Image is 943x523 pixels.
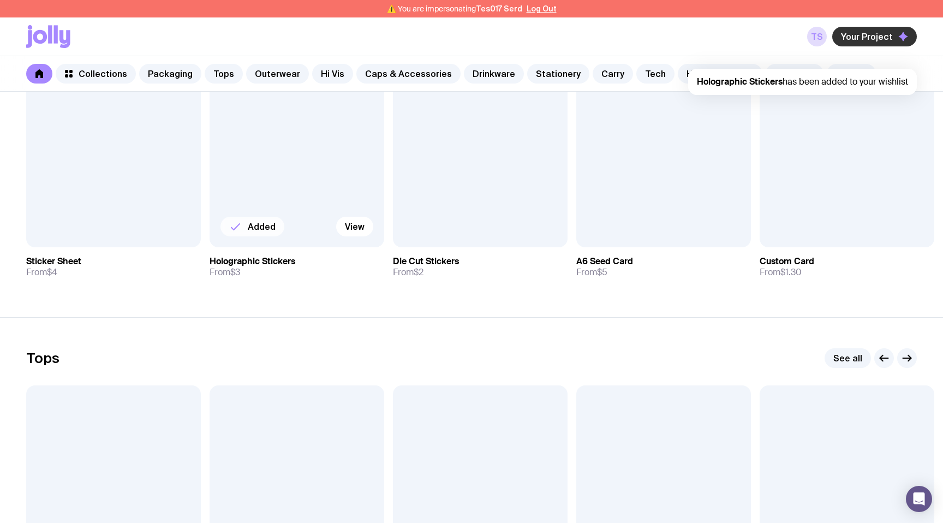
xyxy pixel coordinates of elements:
a: Stationery [527,64,589,84]
a: TS [807,27,827,46]
h3: A6 Seed Card [576,256,633,267]
a: Packaging [139,64,201,84]
h2: Tops [26,350,59,366]
button: Log Out [527,4,557,13]
a: A6 Seed CardFrom$5 [576,247,751,287]
span: Added [248,221,276,232]
span: From [26,267,57,278]
a: Die Cut StickersFrom$2 [393,247,568,287]
h3: Die Cut Stickers [393,256,459,267]
button: Added [220,217,284,236]
a: Sticker SheetFrom$4 [26,247,201,287]
a: Snacks [827,64,876,84]
span: From [576,267,607,278]
a: See all [825,348,871,368]
div: Open Intercom Messenger [906,486,932,512]
span: ⚠️ You are impersonating [387,4,522,13]
span: $4 [47,266,57,278]
a: View [336,217,373,236]
h3: Custom Card [760,256,814,267]
span: $1.30 [780,266,802,278]
span: $3 [230,266,240,278]
a: Collections [56,64,136,84]
a: Hi Vis [312,64,353,84]
a: Drinkware [464,64,524,84]
a: Outdoors [766,64,823,84]
span: $5 [597,266,607,278]
span: From [760,267,802,278]
a: Caps & Accessories [356,64,461,84]
h3: Holographic Stickers [210,256,295,267]
span: From [393,267,423,278]
span: Your Project [841,31,893,42]
span: From [210,267,240,278]
a: Holographic StickersFrom$3 [210,247,384,287]
a: Tops [205,64,243,84]
h3: Sticker Sheet [26,256,81,267]
span: has been added to your wishlist [697,76,908,87]
button: Your Project [832,27,917,46]
a: Custom CardFrom$1.30 [760,247,934,287]
span: Collections [79,68,127,79]
a: Home & Leisure [678,64,762,84]
span: Tes017 Serd [476,4,522,13]
a: Outerwear [246,64,309,84]
strong: Holographic Stickers [697,76,783,87]
span: $2 [414,266,423,278]
a: Tech [636,64,675,84]
a: Carry [593,64,633,84]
